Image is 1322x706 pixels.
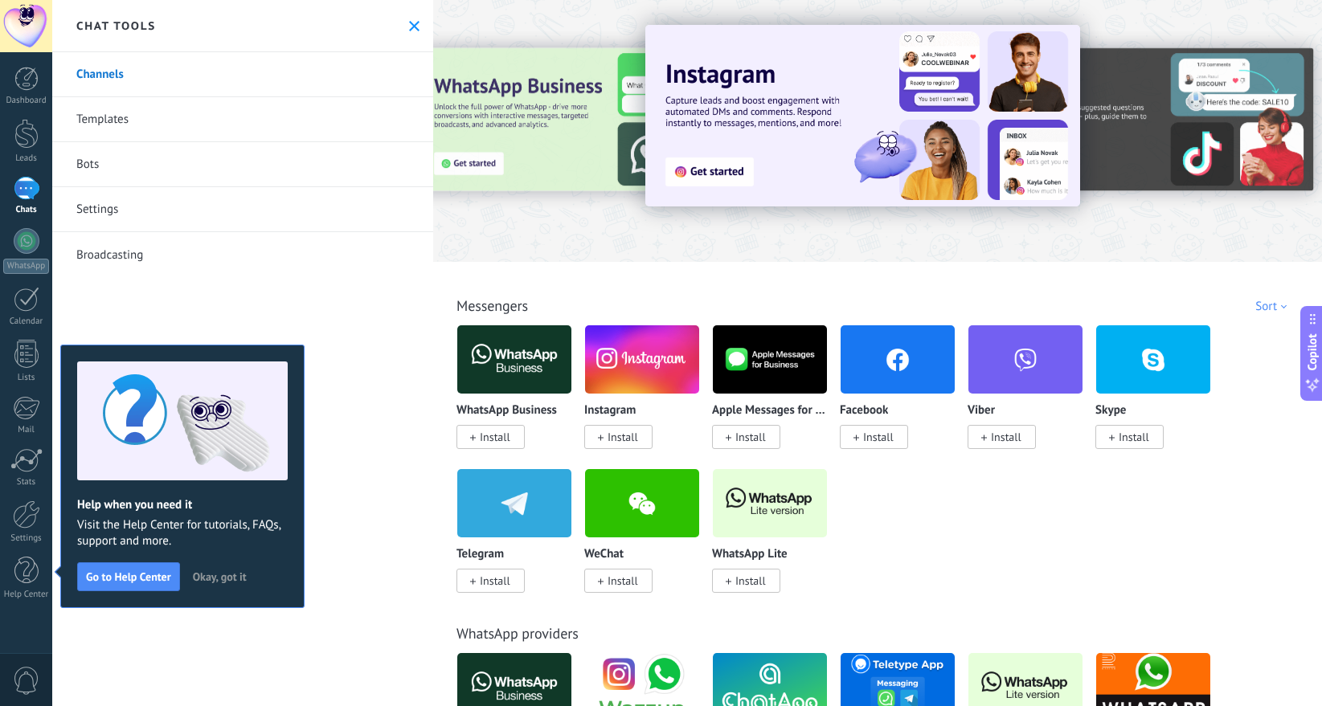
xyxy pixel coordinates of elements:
div: Settings [3,533,50,544]
div: Dashboard [3,96,50,106]
span: Install [480,430,510,444]
span: Install [608,430,638,444]
span: Install [1119,430,1149,444]
span: Install [480,573,510,588]
div: Chats [3,205,50,215]
span: Install [735,573,766,588]
a: Templates [52,97,433,142]
img: Slide 1 [645,25,1080,206]
img: wechat.png [585,464,699,542]
span: Copilot [1304,333,1320,370]
div: Skype [1095,324,1223,468]
span: Install [991,430,1021,444]
a: Channels [52,52,433,97]
img: telegram.png [457,464,571,542]
img: skype.png [1096,320,1210,398]
img: facebook.png [841,320,955,398]
p: Facebook [840,404,888,418]
div: Apple Messages for Business [712,324,840,468]
div: Instagram [584,324,712,468]
span: Visit the Help Center for tutorials, FAQs, support and more. [77,517,288,549]
a: Broadcasting [52,232,433,277]
p: WhatsApp Lite [712,548,788,561]
div: Mail [3,425,50,435]
p: WhatsApp Business [456,404,557,418]
div: Help Center [3,590,50,600]
div: WhatsApp [3,259,49,274]
img: Slide 2 [972,48,1314,191]
div: Stats [3,477,50,488]
img: viber.png [968,320,1083,398]
div: Lists [3,373,50,383]
button: Go to Help Center [77,562,180,591]
span: Install [735,430,766,444]
a: Settings [52,187,433,232]
div: WhatsApp Lite [712,468,840,612]
div: WhatsApp Business [456,324,584,468]
p: Skype [1095,404,1126,418]
span: Okay, got it [193,571,247,582]
span: Install [863,430,894,444]
h2: Chat tools [76,18,156,33]
img: Slide 3 [418,48,760,191]
div: Sort [1255,299,1292,314]
a: Bots [52,142,433,187]
span: Go to Help Center [86,571,171,582]
div: Viber [968,324,1095,468]
div: Leads [3,153,50,164]
div: Telegram [456,468,584,612]
p: Instagram [584,404,636,418]
button: Okay, got it [186,565,254,589]
span: Install [608,573,638,588]
p: Viber [968,404,995,418]
p: Apple Messages for Business [712,404,828,418]
div: Facebook [840,324,968,468]
img: logo_main.png [713,320,827,398]
img: logo_main.png [457,320,571,398]
p: WeChat [584,548,624,561]
a: WhatsApp providers [456,624,579,643]
img: logo_main.png [713,464,827,542]
div: WeChat [584,468,712,612]
div: Calendar [3,316,50,327]
h2: Help when you need it [77,497,288,512]
img: instagram.png [585,320,699,398]
p: Telegram [456,548,504,561]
